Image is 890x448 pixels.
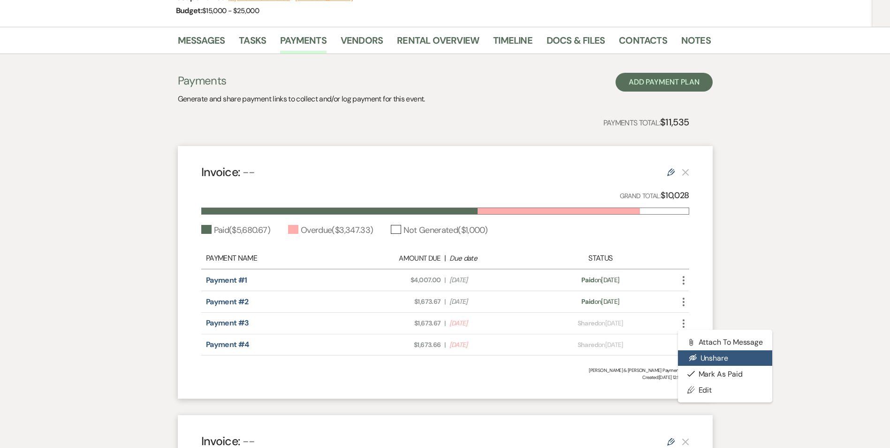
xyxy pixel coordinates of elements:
[350,253,541,264] div: |
[547,33,605,54] a: Docs & Files
[206,275,247,285] a: Payment #1
[678,350,773,366] button: Unshare
[397,33,479,54] a: Rental Overview
[206,318,249,328] a: Payment #3
[493,33,532,54] a: Timeline
[540,340,660,350] div: on [DATE]
[540,318,660,328] div: on [DATE]
[678,382,773,398] a: Edit
[444,297,445,307] span: |
[681,33,711,54] a: Notes
[660,116,689,128] strong: $11,535
[540,297,660,307] div: on [DATE]
[201,367,689,374] div: [PERSON_NAME] & [PERSON_NAME] Payment Plan
[682,168,689,176] button: This payment plan cannot be deleted because it contains links that have been paid through Weven’s...
[354,340,441,350] span: $1,673.66
[354,297,441,307] span: $1,673.67
[678,334,773,350] button: Attach to Message
[201,224,270,237] div: Paid ( $5,680.67 )
[354,275,441,285] span: $4,007.00
[206,253,350,264] div: Payment Name
[661,190,689,201] strong: $10,028
[540,253,660,264] div: Status
[178,33,225,54] a: Messages
[578,340,598,349] span: Shared
[391,224,487,237] div: Not Generated ( $1,000 )
[449,318,536,328] span: [DATE]
[682,438,689,446] button: This payment plan cannot be deleted because it contains links that have been paid through Weven’s...
[201,164,255,180] h4: Invoice:
[206,297,249,307] a: Payment #2
[243,164,255,180] span: --
[620,189,689,202] p: Grand Total:
[280,33,327,54] a: Payments
[444,318,445,328] span: |
[202,6,259,15] span: $15,000 - $25,000
[288,224,373,237] div: Overdue ( $3,347.33 )
[341,33,383,54] a: Vendors
[178,93,425,105] p: Generate and share payment links to collect and/or log payment for this event.
[678,366,773,382] button: Mark as Paid
[578,319,598,327] span: Shared
[449,253,536,264] div: Due date
[206,340,249,349] a: Payment #4
[581,297,594,306] span: Paid
[619,33,667,54] a: Contacts
[581,276,594,284] span: Paid
[201,374,689,381] span: Created: [DATE] 12:56 PM
[444,275,445,285] span: |
[176,6,203,15] span: Budget:
[449,275,536,285] span: [DATE]
[444,340,445,350] span: |
[540,275,660,285] div: on [DATE]
[354,253,441,264] div: Amount Due
[449,297,536,307] span: [DATE]
[239,33,266,54] a: Tasks
[616,73,713,92] button: Add Payment Plan
[449,340,536,350] span: [DATE]
[178,73,425,89] h3: Payments
[354,318,441,328] span: $1,673.67
[603,115,689,130] p: Payments Total:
